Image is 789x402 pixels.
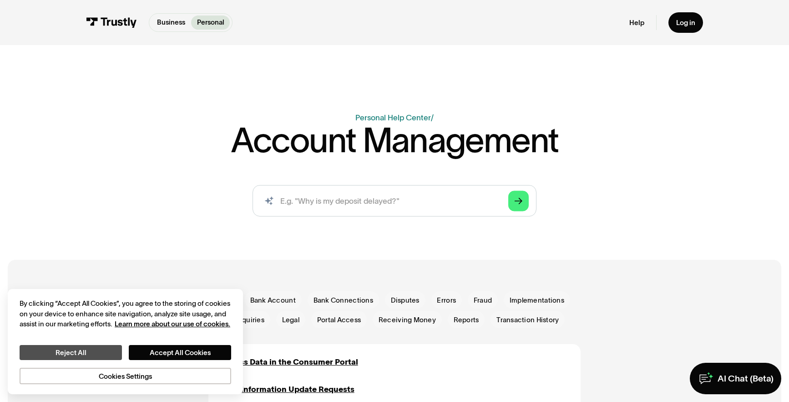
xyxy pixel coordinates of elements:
[20,299,231,330] div: By clicking “Accept All Cookies”, you agree to the storing of cookies on your device to enhance s...
[86,17,137,28] img: Trustly Logo
[510,295,564,305] span: Implementations
[314,295,373,305] span: Bank Connections
[668,12,703,33] a: Log in
[157,17,185,28] p: Business
[431,113,434,122] div: /
[191,15,230,30] a: Personal
[676,18,695,27] div: Log in
[282,315,299,325] span: Legal
[253,185,536,216] input: search
[629,18,644,27] a: Help
[220,383,354,395] a: Bank Information Update Requests
[355,113,431,122] a: Personal Help Center
[253,185,536,216] form: Search
[20,368,231,384] button: Cookies Settings
[197,17,224,28] p: Personal
[454,315,479,325] span: Reports
[496,315,559,325] span: Transaction History
[474,295,492,305] span: Fraud
[151,15,191,30] a: Business
[437,295,456,305] span: Errors
[379,315,436,325] span: Receiving Money
[20,299,231,384] div: Privacy
[208,291,581,329] form: Email Form
[236,315,264,325] span: Inquiries
[231,123,558,157] h1: Account Management
[20,345,122,360] button: Reject All
[115,320,230,328] a: More information about your privacy, opens in a new tab
[391,295,420,305] span: Disputes
[718,373,774,384] div: AI Chat (Beta)
[250,295,296,305] span: Bank Account
[690,363,781,394] a: AI Chat (Beta)
[129,345,231,360] button: Accept All Cookies
[317,315,361,325] span: Portal Access
[220,356,358,368] a: Access Data in the Consumer Portal
[8,289,243,394] div: Cookie banner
